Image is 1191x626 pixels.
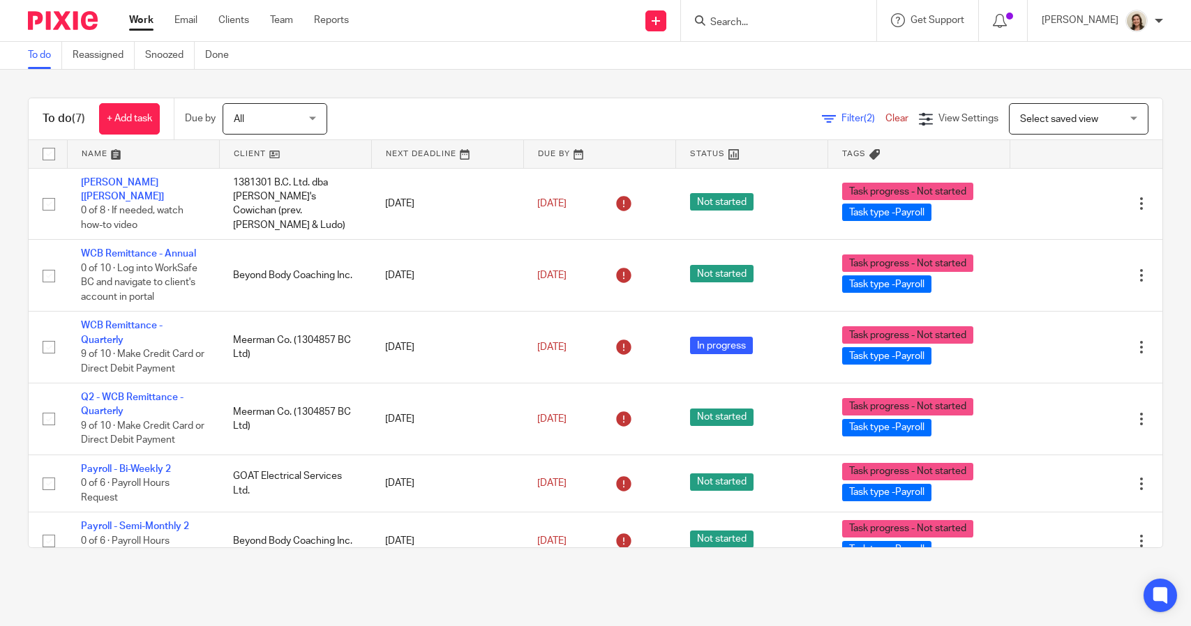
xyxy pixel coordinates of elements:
[690,530,754,548] span: Not started
[81,464,171,474] a: Payroll - Bi-Weekly 2
[709,17,834,29] input: Search
[81,249,196,259] a: WCB Remittance - Annual
[371,312,523,383] td: [DATE]
[219,240,371,312] td: Beyond Body Coaching Inc.
[537,199,567,208] span: [DATE]
[1020,114,1098,124] span: Select saved view
[219,312,371,383] td: Meerman Co. (1304857 BC Ltd)
[841,114,885,123] span: Filter
[72,113,85,124] span: (7)
[842,347,931,365] span: Task type -Payroll
[73,42,135,69] a: Reassigned
[43,112,85,126] h1: To do
[81,349,204,374] span: 9 of 10 · Make Credit Card or Direct Debit Payment
[219,455,371,512] td: GOAT Electrical Services Ltd.
[129,13,153,27] a: Work
[270,13,293,27] a: Team
[842,275,931,293] span: Task type -Payroll
[371,240,523,312] td: [DATE]
[885,114,908,123] a: Clear
[145,42,195,69] a: Snoozed
[842,484,931,501] span: Task type -Payroll
[81,321,163,344] a: WCB Remittance - Quarterly
[219,383,371,455] td: Meerman Co. (1304857 BC Ltd)
[218,13,249,27] a: Clients
[81,421,204,445] span: 9 of 10 · Make Credit Card or Direct Debit Payment
[690,193,754,211] span: Not started
[219,512,371,570] td: Beyond Body Coaching Inc.
[537,342,567,352] span: [DATE]
[234,114,244,124] span: All
[219,168,371,240] td: 1381301 B.C. Ltd. dba [PERSON_NAME]'s Cowichan (prev. [PERSON_NAME] & Ludo)
[99,103,160,135] a: + Add task
[1042,13,1118,27] p: [PERSON_NAME]
[28,42,62,69] a: To do
[81,206,183,230] span: 0 of 8 · If needed, watch how-to video
[842,204,931,221] span: Task type -Payroll
[842,183,973,200] span: Task progress - Not started
[938,114,998,123] span: View Settings
[537,270,567,280] span: [DATE]
[81,264,197,302] span: 0 of 10 · Log into WorkSafe BC and navigate to client's account in portal
[371,383,523,455] td: [DATE]
[537,536,567,546] span: [DATE]
[690,337,753,354] span: In progress
[690,473,754,491] span: Not started
[81,478,170,503] span: 0 of 6 · Payroll Hours Request
[81,392,183,416] a: Q2 - WCB Remittance - Quarterly
[1125,10,1148,32] img: Morgan.JPG
[842,254,973,272] span: Task progress - Not started
[537,414,567,424] span: [DATE]
[205,42,239,69] a: Done
[842,520,973,537] span: Task progress - Not started
[842,463,973,480] span: Task progress - Not started
[371,455,523,512] td: [DATE]
[864,114,875,123] span: (2)
[185,112,216,125] p: Due by
[842,150,866,158] span: Tags
[690,265,754,282] span: Not started
[81,536,170,560] span: 0 of 6 · Payroll Hours Request
[842,541,931,558] span: Task type -Payroll
[842,398,973,415] span: Task progress - Not started
[690,409,754,426] span: Not started
[842,419,931,436] span: Task type -Payroll
[81,521,189,531] a: Payroll - Semi-Monthly 2
[371,512,523,570] td: [DATE]
[81,178,164,201] a: [PERSON_NAME] [[PERSON_NAME]]
[842,326,973,344] span: Task progress - Not started
[28,11,98,30] img: Pixie
[371,168,523,240] td: [DATE]
[537,478,567,488] span: [DATE]
[911,15,964,25] span: Get Support
[174,13,197,27] a: Email
[314,13,349,27] a: Reports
